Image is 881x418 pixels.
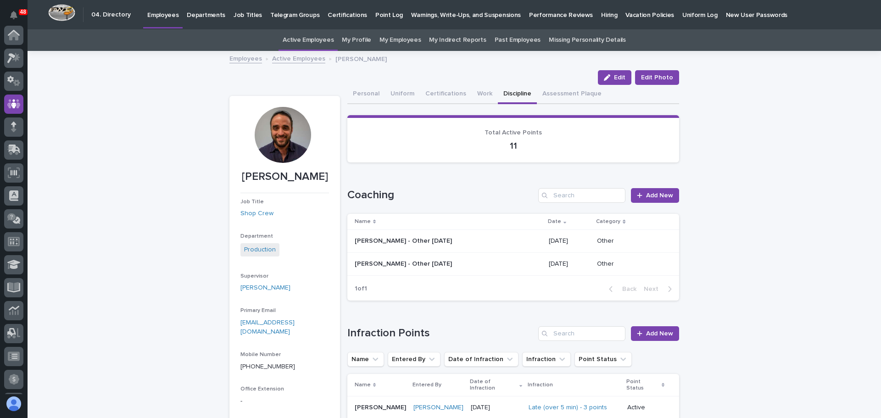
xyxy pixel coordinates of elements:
[614,74,625,81] span: Edit
[240,396,329,406] p: -
[598,70,631,85] button: Edit
[48,4,75,21] img: Workspace Logo
[537,85,607,104] button: Assessment Plaque
[347,85,385,104] button: Personal
[549,237,590,245] p: [DATE]
[347,229,679,252] tr: [PERSON_NAME] - Other [DATE][PERSON_NAME] - Other [DATE] [DATE]Other
[538,326,625,341] input: Search
[549,260,590,268] p: [DATE]
[240,170,329,184] p: [PERSON_NAME]
[347,189,535,202] h1: Coaching
[472,85,498,104] button: Work
[347,278,374,300] p: 1 of 1
[646,330,673,337] span: Add New
[631,326,679,341] a: Add New
[549,29,626,51] a: Missing Personality Details
[495,29,541,51] a: Past Employees
[385,85,420,104] button: Uniform
[347,327,535,340] h1: Infraction Points
[347,252,679,275] tr: [PERSON_NAME] - Other [DATE][PERSON_NAME] - Other [DATE] [DATE]Other
[597,260,664,268] p: Other
[240,363,295,370] a: [PHONE_NUMBER]
[429,29,486,51] a: My Indirect Reports
[522,352,571,367] button: Infraction
[240,273,268,279] span: Supervisor
[644,286,664,292] span: Next
[420,85,472,104] button: Certifications
[91,11,131,19] h2: 04. Directory
[470,377,517,394] p: Date of Infraction
[596,217,620,227] p: Category
[240,386,284,392] span: Office Extension
[528,380,553,390] p: Infraction
[444,352,519,367] button: Date of Infraction
[272,53,325,63] a: Active Employees
[355,402,408,412] p: [PERSON_NAME]
[640,285,679,293] button: Next
[347,352,384,367] button: Name
[626,377,659,394] p: Point Status
[529,404,607,412] a: Late (over 5 min) - 3 points
[240,209,273,218] a: Shop Crew
[602,285,640,293] button: Back
[413,404,463,412] a: [PERSON_NAME]
[20,9,26,15] p: 48
[485,129,542,136] span: Total Active Points
[635,70,679,85] button: Edit Photo
[597,237,664,245] p: Other
[538,188,625,203] input: Search
[379,29,421,51] a: My Employees
[11,11,23,26] div: Notifications48
[355,217,371,227] p: Name
[617,286,636,292] span: Back
[240,308,276,313] span: Primary Email
[574,352,632,367] button: Point Status
[244,245,276,255] a: Production
[355,380,371,390] p: Name
[388,352,440,367] button: Entered By
[631,188,679,203] a: Add New
[240,319,295,335] a: [EMAIL_ADDRESS][DOMAIN_NAME]
[641,73,673,82] span: Edit Photo
[342,29,371,51] a: My Profile
[358,140,668,151] p: 11
[283,29,334,51] a: Active Employees
[335,53,387,63] p: [PERSON_NAME]
[471,404,521,412] p: [DATE]
[413,380,441,390] p: Entered By
[229,53,262,63] a: Employees
[4,394,23,413] button: users-avatar
[498,85,537,104] button: Discipline
[240,352,281,357] span: Mobile Number
[4,6,23,25] button: Notifications
[240,199,264,205] span: Job Title
[355,235,454,245] p: [PERSON_NAME] - Other [DATE]
[240,283,290,293] a: [PERSON_NAME]
[548,217,561,227] p: Date
[240,234,273,239] span: Department
[627,404,664,412] p: Active
[355,258,454,268] p: [PERSON_NAME] - Other [DATE]
[646,192,673,199] span: Add New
